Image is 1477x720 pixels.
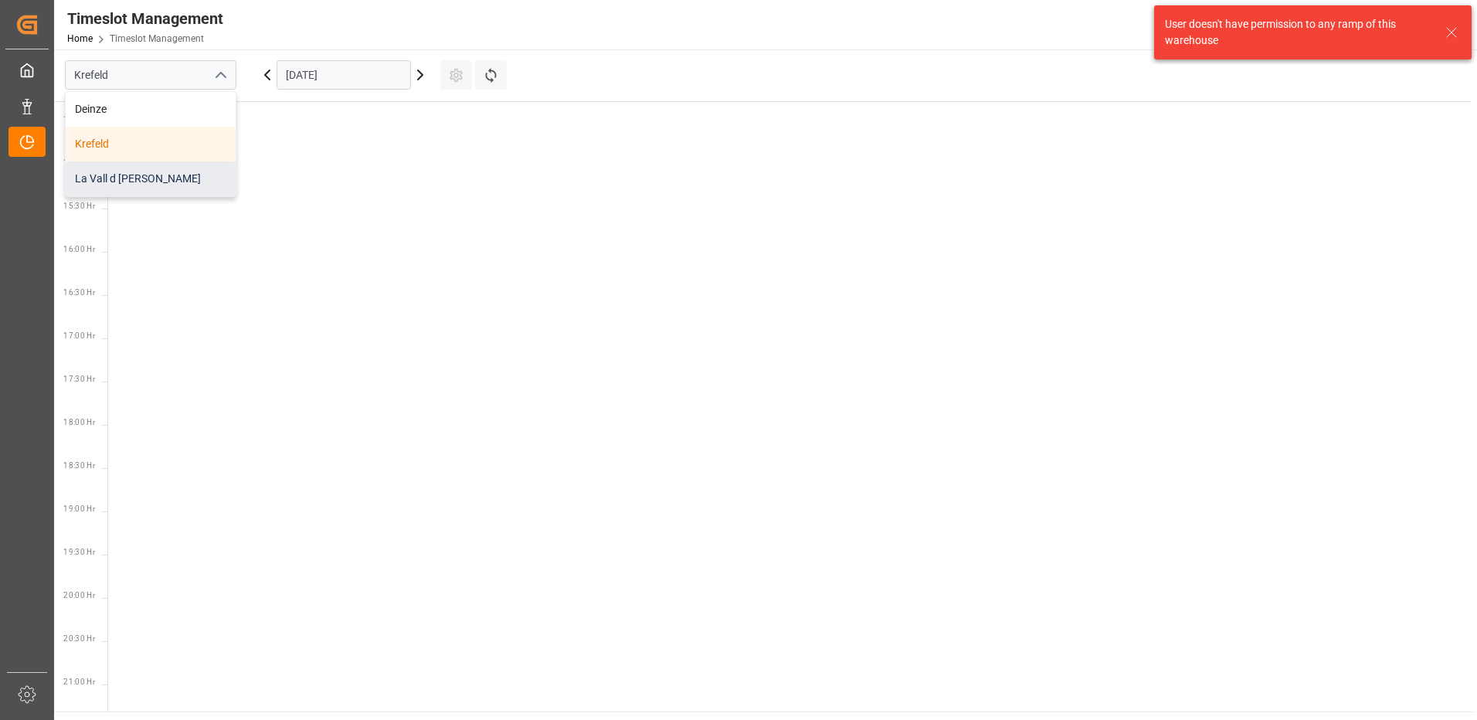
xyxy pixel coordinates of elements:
[63,288,95,297] span: 16:30 Hr
[63,461,95,470] span: 18:30 Hr
[63,418,95,426] span: 18:00 Hr
[63,331,95,340] span: 17:00 Hr
[1165,16,1431,49] div: User doesn't have permission to any ramp of this warehouse
[66,127,236,161] div: Krefeld
[63,245,95,253] span: 16:00 Hr
[63,678,95,686] span: 21:00 Hr
[65,60,236,90] input: Type to search/select
[63,202,95,210] span: 15:30 Hr
[66,161,236,196] div: La Vall d [PERSON_NAME]
[277,60,411,90] input: DD.MM.YYYY
[63,375,95,383] span: 17:30 Hr
[63,548,95,556] span: 19:30 Hr
[63,504,95,513] span: 19:00 Hr
[208,63,231,87] button: close menu
[63,115,95,124] span: 14:30 Hr
[66,92,236,127] div: Deinze
[63,591,95,599] span: 20:00 Hr
[67,33,93,44] a: Home
[67,7,223,30] div: Timeslot Management
[63,634,95,643] span: 20:30 Hr
[63,158,95,167] span: 15:00 Hr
